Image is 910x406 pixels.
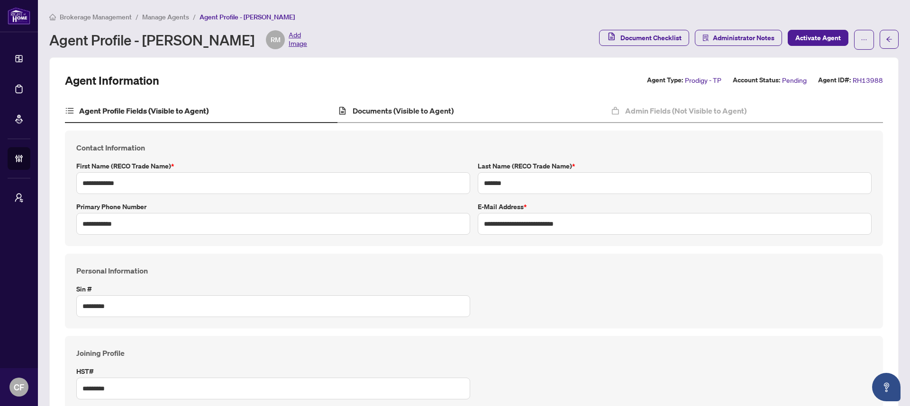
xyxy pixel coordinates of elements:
label: First Name (RECO Trade Name) [76,161,470,171]
h4: Agent Profile Fields (Visible to Agent) [79,105,209,116]
span: Manage Agents [142,13,189,21]
label: HST# [76,366,470,377]
span: RH13988 [853,75,883,86]
span: arrow-left [886,36,892,43]
h4: Personal Information [76,265,872,276]
button: Administrator Notes [695,30,782,46]
label: Account Status: [733,75,780,86]
label: Agent Type: [647,75,683,86]
span: Add Image [289,30,307,49]
label: E-mail Address [478,202,872,212]
span: user-switch [14,193,24,203]
label: Primary Phone Number [76,202,470,212]
span: Administrator Notes [713,30,774,45]
span: RM [271,35,281,45]
label: Last Name (RECO Trade Name) [478,161,872,171]
span: home [49,14,56,20]
h4: Contact Information [76,142,872,153]
h4: Documents (Visible to Agent) [353,105,454,116]
button: Document Checklist [599,30,689,46]
span: Document Checklist [620,30,682,45]
button: Activate Agent [788,30,848,46]
label: Agent ID#: [818,75,851,86]
img: logo [8,7,30,25]
button: Open asap [872,373,901,401]
li: / [193,11,196,22]
li: / [136,11,138,22]
h4: Admin Fields (Not Visible to Agent) [625,105,746,116]
span: Brokerage Management [60,13,132,21]
span: ellipsis [861,36,867,43]
label: Sin # [76,284,470,294]
span: Prodigy - TP [685,75,721,86]
span: CF [14,380,24,394]
h4: Joining Profile [76,347,872,359]
span: Agent Profile - [PERSON_NAME] [200,13,295,21]
span: solution [702,35,709,41]
div: Agent Profile - [PERSON_NAME] [49,30,307,49]
h2: Agent Information [65,73,159,88]
span: Activate Agent [795,30,841,45]
span: Pending [782,75,807,86]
